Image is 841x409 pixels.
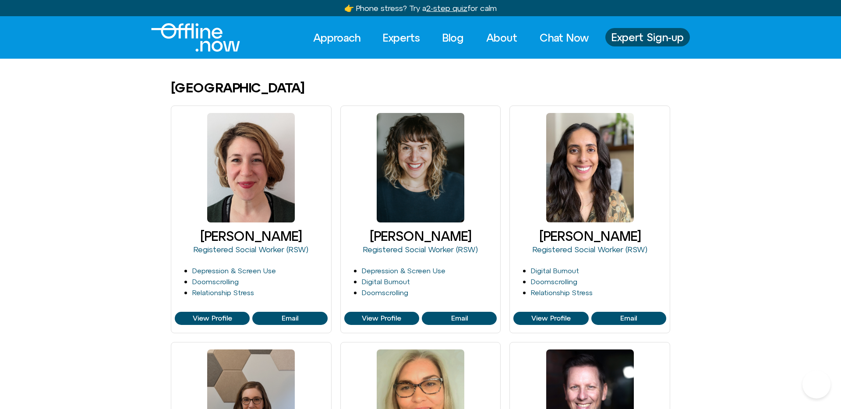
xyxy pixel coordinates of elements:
a: Blog [435,28,472,47]
a: Depression & Screen Use [192,267,276,275]
a: Approach [305,28,368,47]
a: Digital Burnout [362,278,410,286]
a: [PERSON_NAME] [200,229,302,243]
a: Doomscrolling [531,278,577,286]
a: View Profile of Sabrina Rehman [591,312,666,325]
a: Depression & Screen Use [362,267,445,275]
nav: Menu [305,28,597,47]
a: View Profile of Jessie Kussin [175,312,250,325]
a: View Profile of Jessie Kussin [252,312,327,325]
a: Relationship Stress [531,289,593,296]
iframe: Botpress [802,370,830,398]
a: Relationship Stress [192,289,254,296]
a: Experts [375,28,428,47]
a: Registered Social Worker (RSW) [194,245,308,254]
img: offline.now [151,23,240,52]
a: View Profile of Cleo Haber [344,312,419,325]
a: View Profile of Sabrina Rehman [513,312,588,325]
a: Expert Sign-up [605,28,690,46]
a: View Profile of Cleo Haber [422,312,497,325]
a: [PERSON_NAME] [539,229,641,243]
span: Expert Sign-up [611,32,684,43]
a: Digital Burnout [531,267,579,275]
span: View Profile [193,314,232,322]
a: Doomscrolling [192,278,239,286]
div: Logo [151,23,225,52]
a: About [478,28,525,47]
a: [PERSON_NAME] [370,229,471,243]
span: View Profile [362,314,401,322]
a: 👉 Phone stress? Try a2-step quizfor calm [344,4,497,13]
a: Chat Now [532,28,597,47]
a: Doomscrolling [362,289,408,296]
span: View Profile [531,314,571,322]
span: Email [282,314,298,322]
a: Registered Social Worker (RSW) [533,245,647,254]
h1: [GEOGRAPHIC_DATA] [171,81,304,95]
span: Email [451,314,468,322]
span: Email [620,314,637,322]
a: Registered Social Worker (RSW) [363,245,478,254]
u: 2-step quiz [426,4,467,13]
